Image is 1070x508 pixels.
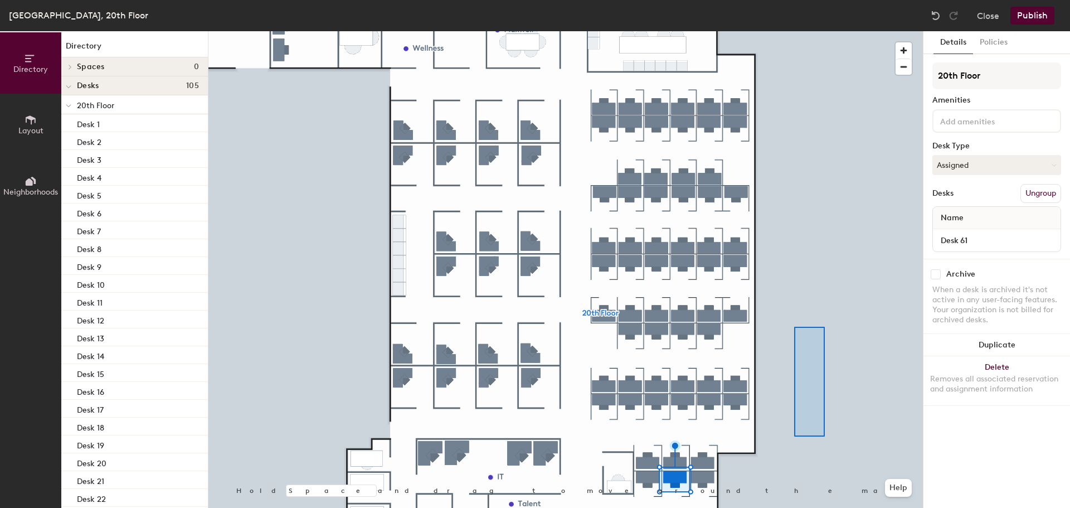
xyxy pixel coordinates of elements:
[932,285,1061,325] div: When a desk is archived it's not active in any user-facing features. Your organization is not bil...
[77,241,101,254] p: Desk 8
[930,374,1063,394] div: Removes all associated reservation and assignment information
[77,313,104,326] p: Desk 12
[77,331,104,343] p: Desk 13
[77,81,99,90] span: Desks
[186,81,199,90] span: 105
[77,206,101,219] p: Desk 6
[932,189,954,198] div: Desks
[1010,7,1054,25] button: Publish
[885,479,912,497] button: Help
[1020,184,1061,203] button: Ungroup
[9,8,148,22] div: [GEOGRAPHIC_DATA], 20th Floor
[923,356,1070,405] button: DeleteRemoves all associated reservation and assignment information
[935,208,969,228] span: Name
[77,402,104,415] p: Desk 17
[77,277,105,290] p: Desk 10
[3,187,58,197] span: Neighborhoods
[77,366,104,379] p: Desk 15
[946,270,975,279] div: Archive
[77,62,105,71] span: Spaces
[77,295,103,308] p: Desk 11
[77,438,104,451] p: Desk 19
[973,31,1014,54] button: Policies
[77,420,104,433] p: Desk 18
[77,224,101,236] p: Desk 7
[77,384,104,397] p: Desk 16
[938,114,1038,127] input: Add amenities
[923,334,1070,356] button: Duplicate
[77,259,101,272] p: Desk 9
[930,10,941,21] img: Undo
[77,491,106,504] p: Desk 22
[61,40,208,57] h1: Directory
[933,31,973,54] button: Details
[77,152,101,165] p: Desk 3
[932,142,1061,151] div: Desk Type
[77,473,104,486] p: Desk 21
[77,456,106,468] p: Desk 20
[932,96,1061,105] div: Amenities
[13,65,48,74] span: Directory
[77,117,100,129] p: Desk 1
[977,7,999,25] button: Close
[194,62,199,71] span: 0
[77,170,101,183] p: Desk 4
[948,10,959,21] img: Redo
[77,188,101,201] p: Desk 5
[77,134,101,147] p: Desk 2
[935,233,1058,248] input: Unnamed desk
[18,126,43,136] span: Layout
[77,101,114,110] span: 20th Floor
[932,155,1061,175] button: Assigned
[77,349,104,361] p: Desk 14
